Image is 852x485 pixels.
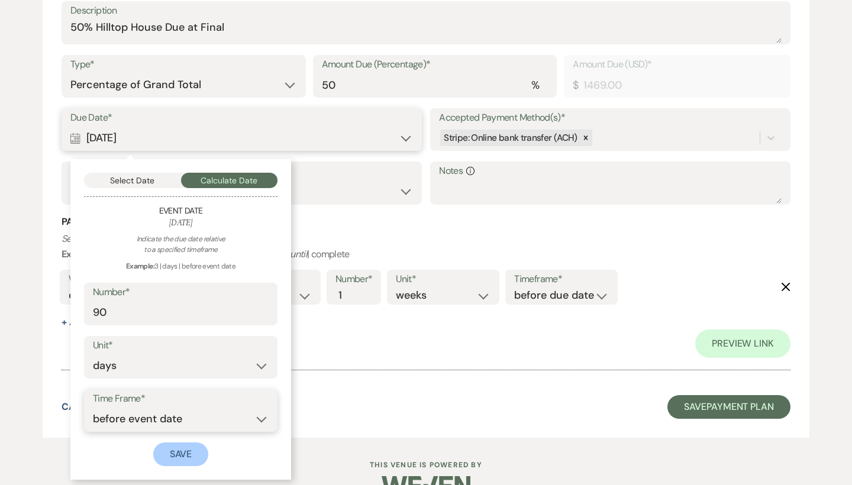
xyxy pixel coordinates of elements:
[84,217,277,229] h6: [DATE]
[70,109,413,127] label: Due Date*
[69,271,193,288] label: Who would you like to remind?*
[70,2,782,20] label: Description
[439,163,782,180] label: Notes
[531,77,539,93] div: %
[290,248,307,260] i: until
[70,56,297,73] label: Type*
[153,442,209,466] button: Save
[84,205,277,217] h5: Event Date
[62,215,790,228] h3: Payment Reminder
[126,261,154,271] strong: Example:
[70,127,413,150] div: [DATE]
[667,395,790,419] button: SavePayment Plan
[573,77,578,93] div: $
[439,109,782,127] label: Accepted Payment Method(s)*
[514,271,609,288] label: Timeframe*
[181,173,278,188] button: Calculate Date
[62,248,98,260] b: Example
[322,56,548,73] label: Amount Due (Percentage)*
[444,132,577,144] span: Stripe: Online bank transfer (ACH)
[62,402,100,412] button: Cancel
[335,271,373,288] label: Number*
[62,231,790,261] p: : weekly | | 2 | months | before event date | | complete
[62,318,179,327] button: + AddAnotherReminder
[70,20,782,43] textarea: 50% Hilltop House Due at Final
[573,56,782,73] label: Amount Due (USD)*
[84,261,277,271] div: 3 | days | before event date
[93,337,269,354] label: Unit*
[62,232,167,245] i: Set reminders for this task.
[695,329,790,358] a: Preview Link
[84,234,277,255] div: Indicate the due date relative to a specified timeframe
[84,173,181,188] button: Select Date
[396,271,490,288] label: Unit*
[93,284,269,301] label: Number*
[93,390,269,408] label: Time Frame*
